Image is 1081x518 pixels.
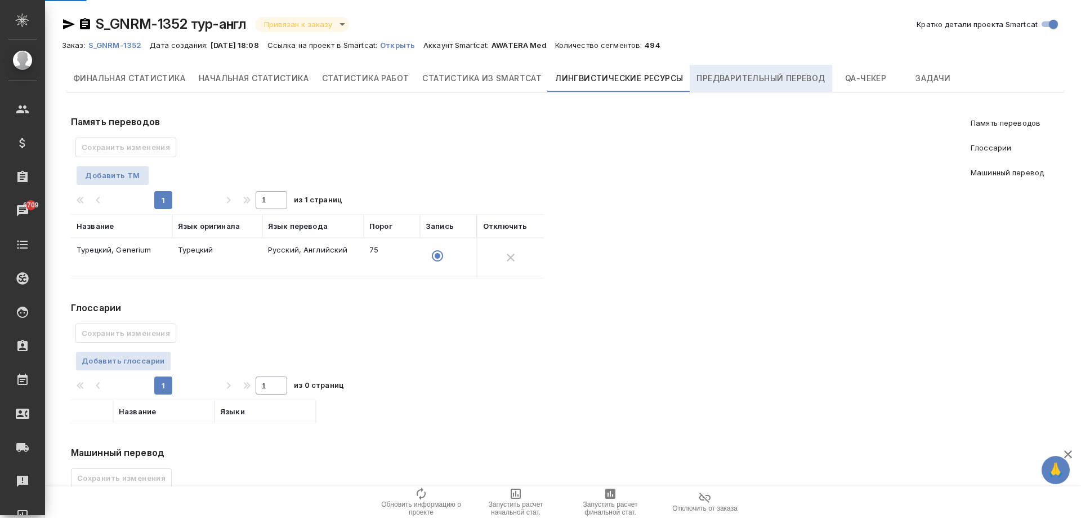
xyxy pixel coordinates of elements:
span: Запустить расчет финальной стат. [570,501,651,516]
p: Аккаунт Smartcat: [423,41,492,50]
p: S_GNRM-1352 [88,41,150,50]
button: Добавить глоссарии [75,351,171,371]
a: Машинный перевод [962,160,1053,185]
h4: Память переводов [71,115,553,129]
p: Открыть [380,41,423,50]
div: Отключить [483,220,527,232]
span: Кратко детали проекта Smartcat [917,19,1038,30]
p: Русский, Английский [268,244,358,255]
a: S_GNRM-1352 тур-англ [96,16,246,32]
button: Скопировать ссылку [78,17,92,31]
button: Запустить расчет финальной стат. [563,486,658,518]
a: Открыть [380,39,423,50]
span: Отключить от заказа [672,504,738,512]
div: Языки [220,406,245,417]
span: Память переводов [971,117,1044,129]
button: Скопировать ссылку для ЯМессенджера [62,17,75,31]
h4: Машинный перевод [71,446,553,459]
div: Привязан к заказу [255,17,349,32]
button: Отключить от заказа [658,486,752,518]
span: из 1 страниц [294,193,342,209]
span: Обновить информацию о проекте [381,501,462,516]
div: Название [77,220,114,232]
td: Турецкий, Generium [71,238,172,278]
a: S_GNRM-1352 [88,39,150,50]
button: Запустить расчет начальной стат. [468,486,563,518]
p: AWATERA Med [492,41,555,50]
a: Память переводов [962,110,1053,135]
div: Язык оригинала [178,220,240,232]
span: Предварительный перевод [696,72,825,86]
div: Название [119,406,156,417]
p: [DATE] 18:08 [211,41,267,50]
p: Количество сегментов: [555,41,645,50]
button: Добавить TM [76,166,149,185]
span: Добавить TM [82,169,143,182]
span: Глоссарии [971,142,1044,153]
div: Запись [426,220,454,232]
p: Ссылка на проект в Smartcat: [267,41,380,50]
span: QA-чекер [839,72,893,86]
div: Порог [369,220,392,232]
p: Дата создания: [150,41,211,50]
p: 494 [645,41,668,50]
span: 🙏 [1046,458,1065,482]
button: Обновить информацию о проекте [374,486,468,518]
a: 6709 [3,197,42,225]
div: Язык перевода [268,220,328,232]
span: Финальная статистика [73,72,185,86]
p: Заказ: [62,41,88,50]
span: Статистика работ [322,72,409,86]
a: Глоссарии [962,135,1053,160]
span: из 0 страниц [294,378,344,395]
span: Лингвистические ресурсы [555,72,683,86]
span: Статистика из Smartcat [422,72,542,86]
td: Турецкий [172,238,262,278]
h4: Глоссарии [71,301,553,315]
span: Задачи [906,72,961,86]
button: 🙏 [1042,456,1070,484]
span: Запустить расчет начальной стат. [475,501,556,516]
button: Привязан к заказу [261,20,336,29]
span: Начальная статистика [199,72,309,86]
span: Добавить глоссарии [82,355,165,368]
span: Машинный перевод [971,167,1044,178]
td: 75 [364,238,420,278]
span: 6709 [16,200,45,211]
